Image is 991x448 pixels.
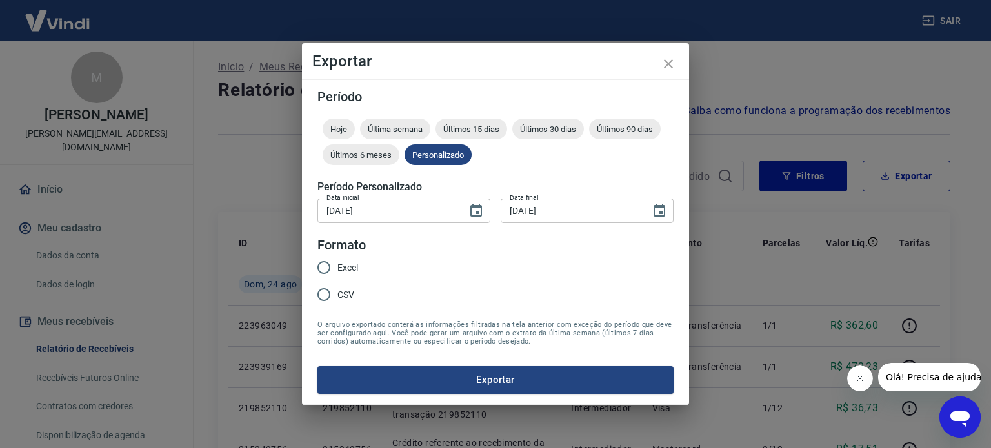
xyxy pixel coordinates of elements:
div: Últimos 15 dias [435,119,507,139]
h5: Período [317,90,674,103]
button: Choose date, selected date is 15 de ago de 2025 [463,198,489,224]
span: Últimos 15 dias [435,124,507,134]
label: Data final [510,193,539,202]
div: Hoje [323,119,355,139]
span: O arquivo exportado conterá as informações filtradas na tela anterior com exceção do período que ... [317,320,674,346]
div: Últimos 6 meses [323,144,399,165]
span: Últimos 90 dias [589,124,661,134]
h4: Exportar [312,54,679,69]
iframe: Fechar mensagem [847,365,873,391]
span: Última semana [360,124,430,134]
div: Personalizado [405,144,472,165]
div: Últimos 30 dias [512,119,584,139]
span: Personalizado [405,150,472,160]
div: Últimos 90 dias [589,119,661,139]
button: Choose date, selected date is 24 de ago de 2025 [646,198,672,224]
button: close [653,48,684,79]
span: Excel [337,261,358,275]
span: CSV [337,288,354,302]
span: Últimos 30 dias [512,124,584,134]
div: Última semana [360,119,430,139]
legend: Formato [317,236,366,255]
input: DD/MM/YYYY [317,199,458,222]
label: Data inicial [326,193,359,202]
span: Últimos 6 meses [323,150,399,160]
span: Olá! Precisa de ajuda? [8,9,108,19]
iframe: Mensagem da empresa [878,363,981,391]
iframe: Botão para abrir a janela de mensagens [939,396,981,438]
input: DD/MM/YYYY [501,199,641,222]
button: Exportar [317,366,674,393]
span: Hoje [323,124,355,134]
h5: Período Personalizado [317,180,674,193]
